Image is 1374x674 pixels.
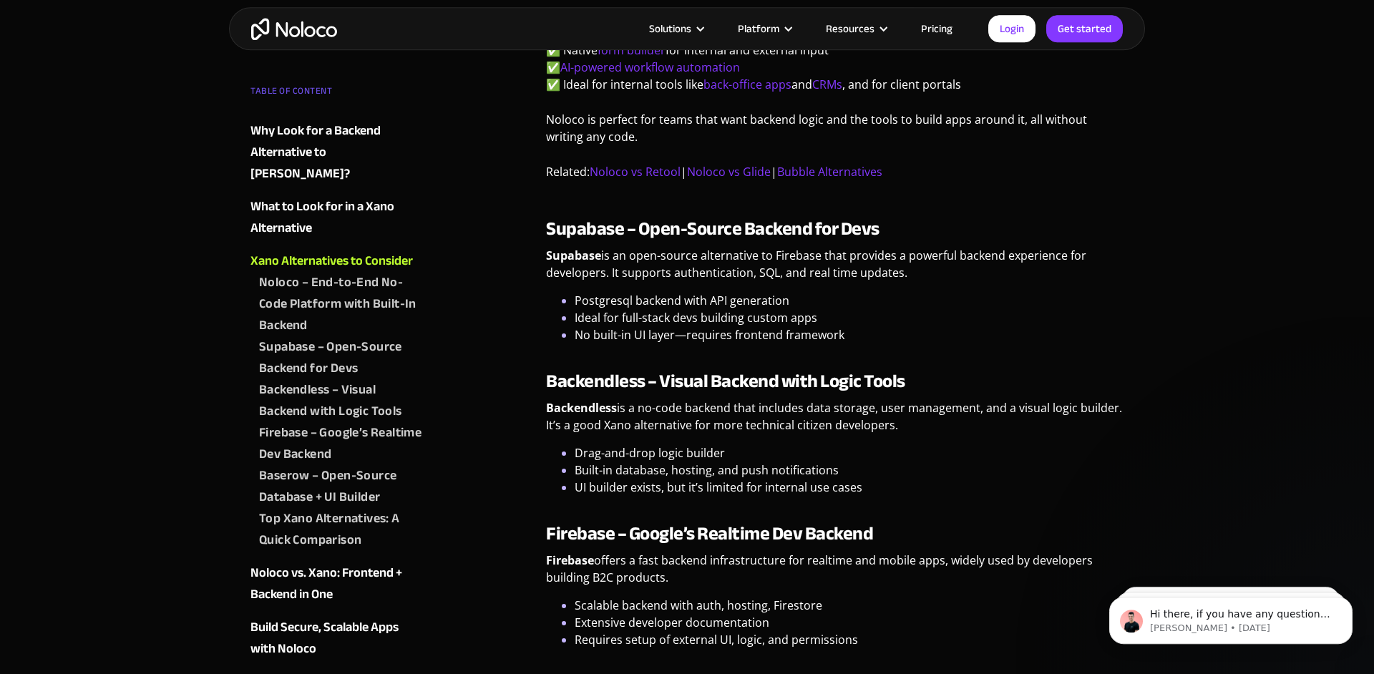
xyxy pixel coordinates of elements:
[546,516,873,551] strong: Firebase – Google’s Realtime Dev Backend
[546,552,1124,597] p: offers a fast backend infrastructure for realtime and mobile apps, widely used by developers buil...
[777,164,882,180] a: Bubble Alternatives
[903,19,970,38] a: Pricing
[259,272,424,336] a: Noloco – End-to-End No-Code Platform with Built-In Backend
[546,247,1124,292] p: is an open-source alternative to Firebase that provides a powerful backend experience for develop...
[575,326,1124,343] li: No built-in UI layer—requires frontend framework
[575,631,1124,648] li: Requires setup of external UI, logic, and permissions
[738,19,779,38] div: Platform
[575,614,1124,631] li: Extensive developer documentation
[575,292,1124,309] li: Postgresql backend with API generation
[546,552,594,568] strong: Firebase
[703,77,791,92] a: back-office apps
[808,19,903,38] div: Resources
[826,19,874,38] div: Resources
[631,19,720,38] div: Solutions
[575,479,1124,496] li: UI builder exists, but it’s limited for internal use cases
[560,59,740,75] a: AI-powered workflow automation
[988,15,1036,42] a: Login
[250,250,413,272] div: Xano Alternatives to Consider
[812,77,842,92] a: CRMs
[259,508,424,551] a: ‍Top Xano Alternatives: A Quick Comparison
[259,379,424,422] a: Backendless – Visual Backend with Logic Tools
[250,80,424,109] div: TABLE OF CONTENT
[546,248,601,263] strong: Supabase
[1088,567,1374,667] iframe: Intercom notifications message
[546,399,1124,444] p: is a no-code backend that includes data storage, user management, and a visual logic builder. It’...
[598,42,666,58] a: form builder
[546,163,1124,191] p: Related: | |
[259,336,424,379] a: Supabase – Open-Source Backend for Devs
[575,444,1124,461] li: Drag-and-drop logic builder
[250,120,424,185] a: Why Look for a Backend Alternative to [PERSON_NAME]?
[546,111,1124,156] p: Noloco is perfect for teams that want backend logic and the tools to build apps around it, all wi...
[250,562,424,605] a: Noloco vs. Xano: Frontend + Backend in One
[259,422,424,465] a: Firebase – Google’s Realtime Dev Backend
[649,19,691,38] div: Solutions
[259,465,424,508] a: Baserow – Open-Source Database + UI Builder
[590,164,681,180] a: Noloco vs Retool
[250,617,424,660] a: Build Secure, Scalable Apps with Noloco
[575,309,1124,326] li: Ideal for full-stack devs building custom apps
[546,211,880,246] strong: Supabase – Open-Source Backend for Devs
[251,18,337,40] a: home
[546,363,905,399] strong: Backendless – Visual Backend with Logic Tools
[720,19,808,38] div: Platform
[687,164,771,180] a: Noloco vs Glide
[546,400,617,416] strong: Backendless
[250,250,424,272] a: Xano Alternatives to Consider
[575,461,1124,479] li: Built-in database, hosting, and push notifications
[250,196,424,239] a: What to Look for in a Xano Alternative
[575,597,1124,614] li: Scalable backend with auth, hosting, Firestore
[1046,15,1123,42] a: Get started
